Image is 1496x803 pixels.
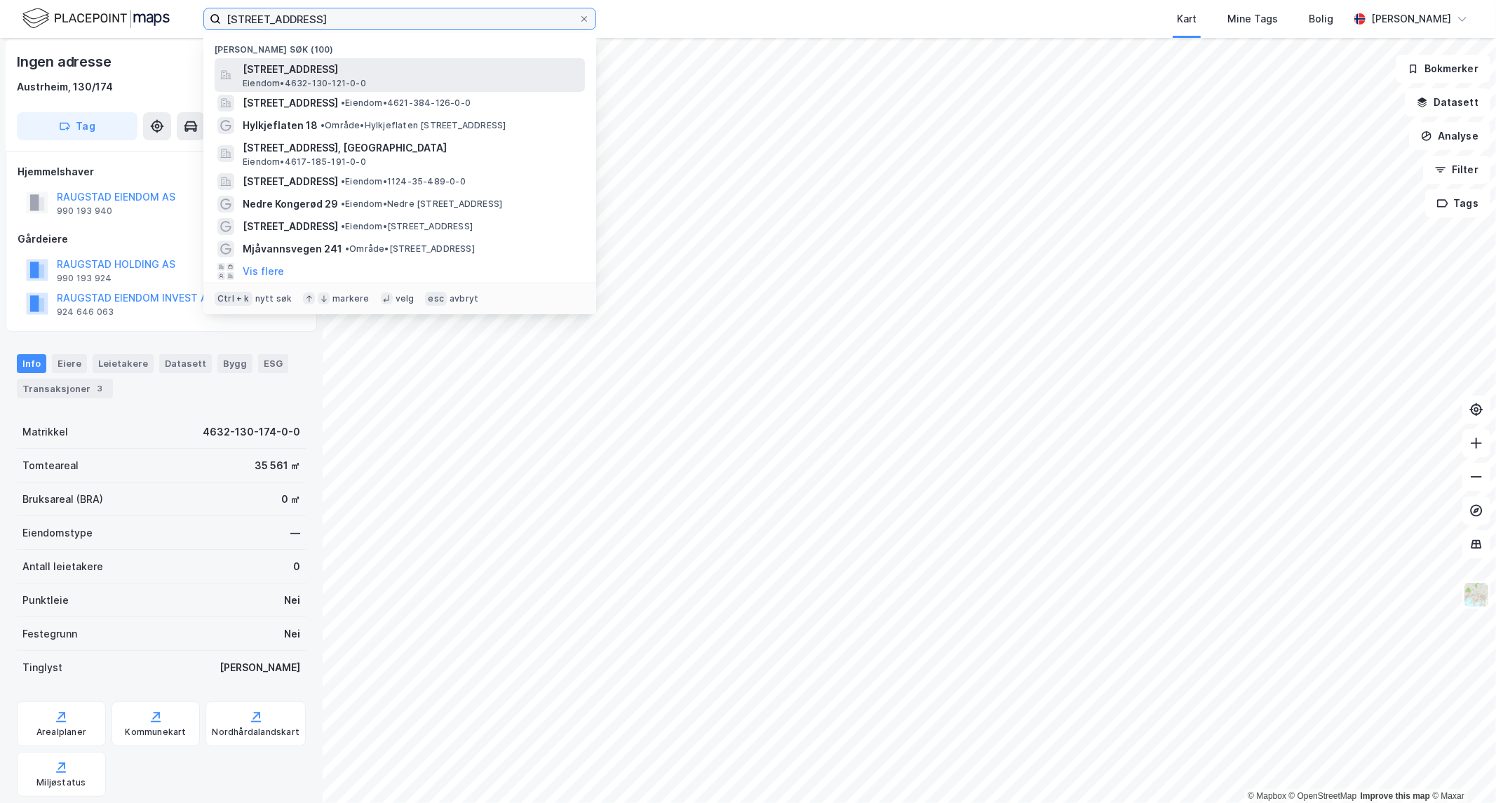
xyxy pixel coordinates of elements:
span: [STREET_ADDRESS], [GEOGRAPHIC_DATA] [243,140,579,156]
div: Bygg [217,354,252,372]
span: Hylkjeflaten 18 [243,117,318,134]
div: [PERSON_NAME] [1371,11,1451,27]
span: • [345,243,349,254]
span: [STREET_ADDRESS] [243,95,338,112]
div: 990 193 924 [57,273,112,284]
span: Eiendom • 4632-130-121-0-0 [243,78,366,89]
button: Vis flere [243,263,284,280]
button: Tags [1425,189,1490,217]
span: Mjåvannsvegen 241 [243,241,342,257]
div: Nei [284,626,300,642]
span: • [341,97,345,108]
div: Tinglyst [22,659,62,676]
span: Eiendom • Nedre [STREET_ADDRESS] [341,198,502,210]
div: Datasett [159,354,212,372]
div: Kommunekart [125,727,186,738]
div: avbryt [450,293,478,304]
div: Ctrl + k [215,292,252,306]
a: OpenStreetMap [1289,791,1357,801]
div: velg [396,293,415,304]
div: markere [332,293,369,304]
span: Eiendom • [STREET_ADDRESS] [341,221,473,232]
div: Nei [284,592,300,609]
span: Eiendom • 4617-185-191-0-0 [243,156,366,168]
button: Datasett [1405,88,1490,116]
div: 4632-130-174-0-0 [203,424,300,440]
div: Nordhårdalandskart [212,727,299,738]
div: Antall leietakere [22,558,103,575]
div: Info [17,354,46,372]
div: Festegrunn [22,626,77,642]
div: esc [425,292,447,306]
button: Bokmerker [1396,55,1490,83]
span: [STREET_ADDRESS] [243,218,338,235]
span: [STREET_ADDRESS] [243,61,579,78]
div: Gårdeiere [18,231,305,248]
span: [STREET_ADDRESS] [243,173,338,190]
div: Hjemmelshaver [18,163,305,180]
div: 990 193 940 [57,205,112,217]
span: • [341,198,345,209]
div: Matrikkel [22,424,68,440]
span: Område • Hylkjeflaten [STREET_ADDRESS] [321,120,506,131]
div: Austrheim, 130/174 [17,79,113,95]
div: 0 ㎡ [281,491,300,508]
iframe: Chat Widget [1426,736,1496,803]
div: Transaksjoner [17,379,113,398]
img: logo.f888ab2527a4732fd821a326f86c7f29.svg [22,6,170,31]
div: — [290,525,300,541]
div: Bruksareal (BRA) [22,491,103,508]
a: Improve this map [1361,791,1430,801]
span: • [341,176,345,187]
div: Arealplaner [36,727,86,738]
div: Eiere [52,354,87,372]
img: Z [1463,581,1490,608]
div: [PERSON_NAME] [220,659,300,676]
div: Ingen adresse [17,50,114,73]
div: Eiendomstype [22,525,93,541]
button: Tag [17,112,137,140]
input: Søk på adresse, matrikkel, gårdeiere, leietakere eller personer [221,8,579,29]
div: 35 561 ㎡ [255,457,300,474]
span: Nedre Kongerød 29 [243,196,338,212]
div: 0 [293,558,300,575]
div: Miljøstatus [36,777,86,788]
span: Eiendom • 4621-384-126-0-0 [341,97,471,109]
span: Eiendom • 1124-35-489-0-0 [341,176,466,187]
a: Mapbox [1248,791,1286,801]
div: Kart [1177,11,1197,27]
div: Punktleie [22,592,69,609]
button: Filter [1423,156,1490,184]
div: 924 646 063 [57,306,114,318]
div: Tomteareal [22,457,79,474]
button: Analyse [1409,122,1490,150]
div: Leietakere [93,354,154,372]
div: Mine Tags [1227,11,1278,27]
div: Kontrollprogram for chat [1426,736,1496,803]
div: Bolig [1309,11,1333,27]
div: ESG [258,354,288,372]
span: • [321,120,325,130]
div: nytt søk [255,293,292,304]
div: 3 [93,382,107,396]
span: Område • [STREET_ADDRESS] [345,243,475,255]
span: • [341,221,345,231]
div: [PERSON_NAME] søk (100) [203,33,596,58]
